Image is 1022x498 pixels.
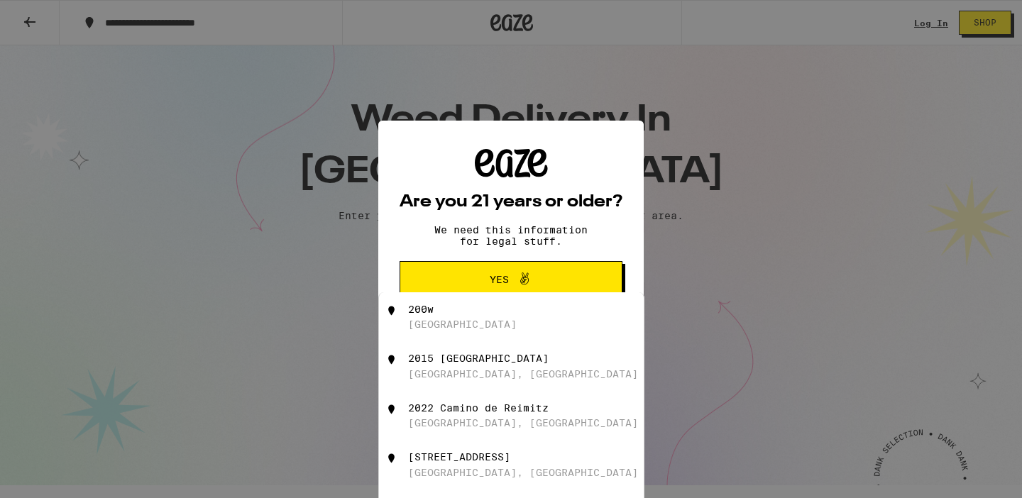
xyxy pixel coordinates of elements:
[408,368,638,380] div: [GEOGRAPHIC_DATA], [GEOGRAPHIC_DATA]
[9,10,102,21] span: Hi. Need any help?
[385,353,399,367] img: 2015 Birch Road
[422,224,600,247] p: We need this information for legal stuff.
[385,304,399,318] img: 200w
[490,275,509,284] span: Yes
[408,451,510,463] div: [STREET_ADDRESS]
[385,402,399,416] img: 2022 Camino de Reimitz
[408,417,638,428] div: [GEOGRAPHIC_DATA], [GEOGRAPHIC_DATA]
[408,353,549,364] div: 2015 [GEOGRAPHIC_DATA]
[408,304,434,315] div: 200w
[400,194,622,211] h2: Are you 21 years or older?
[408,467,638,478] div: [GEOGRAPHIC_DATA], [GEOGRAPHIC_DATA]
[408,402,549,414] div: 2022 Camino de Reimitz
[385,451,399,465] img: 2093 Via Del Torrie
[400,261,622,298] button: Yes
[408,319,517,330] div: [GEOGRAPHIC_DATA]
